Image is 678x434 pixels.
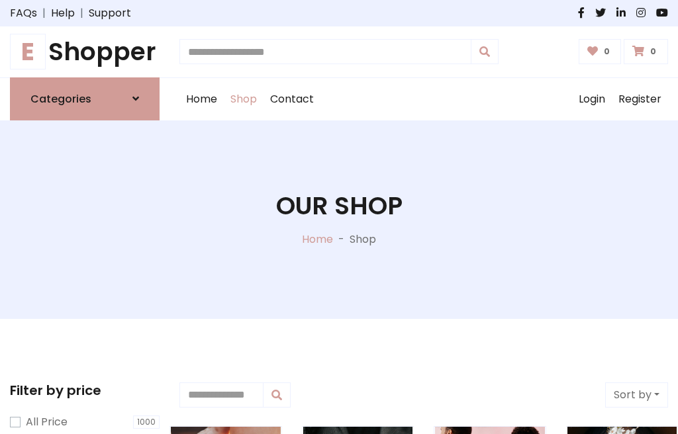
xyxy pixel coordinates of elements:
[350,232,376,247] p: Shop
[302,232,333,247] a: Home
[647,46,659,58] span: 0
[333,232,350,247] p: -
[10,382,160,398] h5: Filter by price
[10,5,37,21] a: FAQs
[276,191,403,221] h1: Our Shop
[10,37,160,67] a: EShopper
[605,382,668,408] button: Sort by
[75,5,89,21] span: |
[37,5,51,21] span: |
[612,78,668,120] a: Register
[89,5,131,21] a: Support
[30,93,91,105] h6: Categories
[624,39,668,64] a: 0
[224,78,264,120] a: Shop
[601,46,613,58] span: 0
[51,5,75,21] a: Help
[10,37,160,67] h1: Shopper
[10,34,46,69] span: E
[572,78,612,120] a: Login
[264,78,320,120] a: Contact
[179,78,224,120] a: Home
[26,414,68,430] label: All Price
[133,415,160,429] span: 1000
[579,39,622,64] a: 0
[10,77,160,120] a: Categories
